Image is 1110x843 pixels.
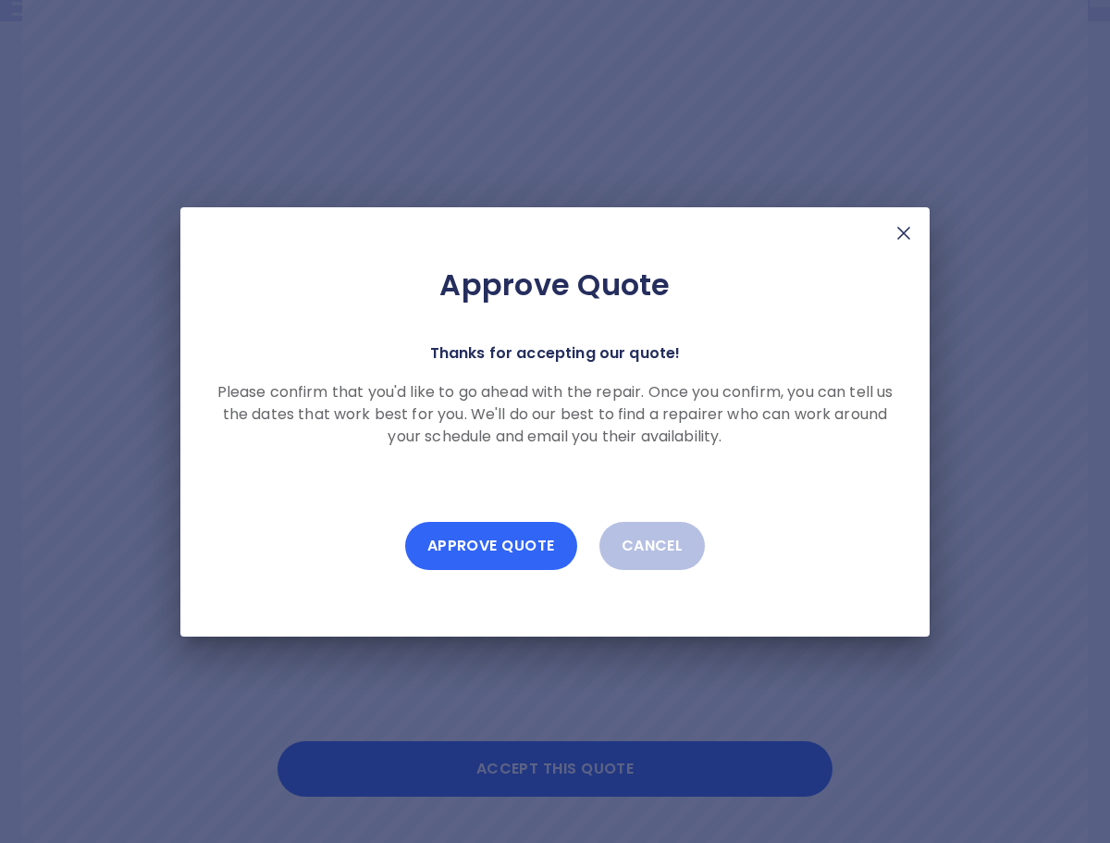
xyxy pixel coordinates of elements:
[893,222,915,244] img: X Mark
[599,522,706,570] button: Cancel
[210,267,900,304] h2: Approve Quote
[430,341,681,366] p: Thanks for accepting our quote!
[405,522,577,570] button: Approve Quote
[210,381,900,448] p: Please confirm that you'd like to go ahead with the repair. Once you confirm, you can tell us the...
